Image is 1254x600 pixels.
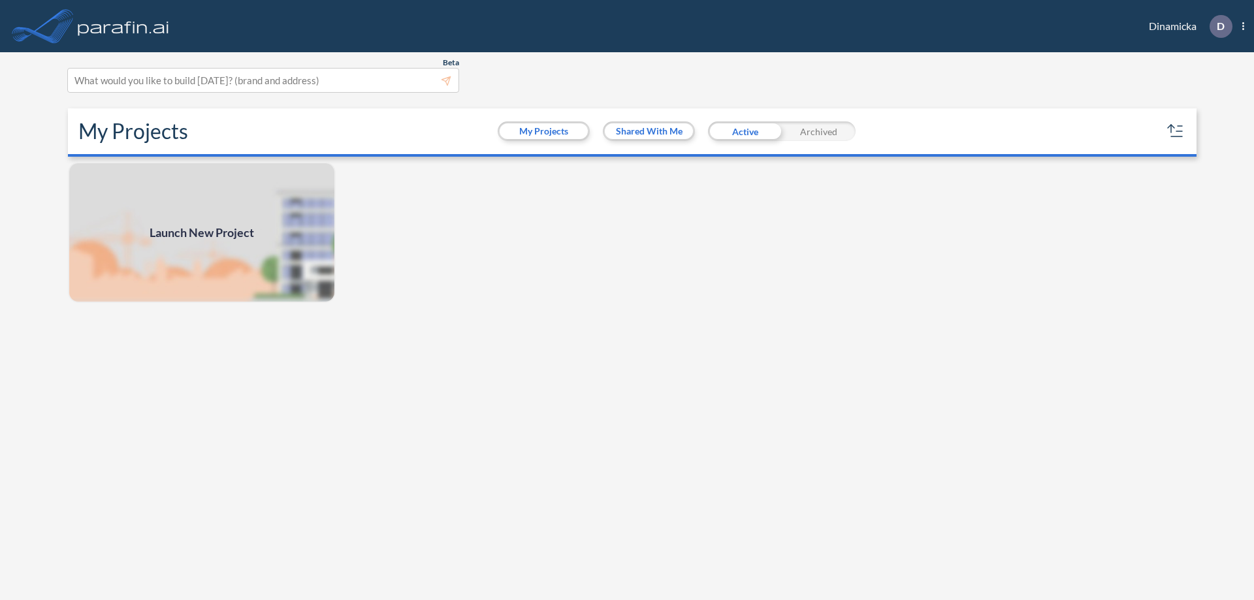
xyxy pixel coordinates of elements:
[150,224,254,242] span: Launch New Project
[708,121,782,141] div: Active
[75,13,172,39] img: logo
[68,162,336,303] a: Launch New Project
[1129,15,1244,38] div: Dinamicka
[782,121,856,141] div: Archived
[1165,121,1186,142] button: sort
[78,119,188,144] h2: My Projects
[1217,20,1225,32] p: D
[443,57,459,68] span: Beta
[605,123,693,139] button: Shared With Me
[68,162,336,303] img: add
[500,123,588,139] button: My Projects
